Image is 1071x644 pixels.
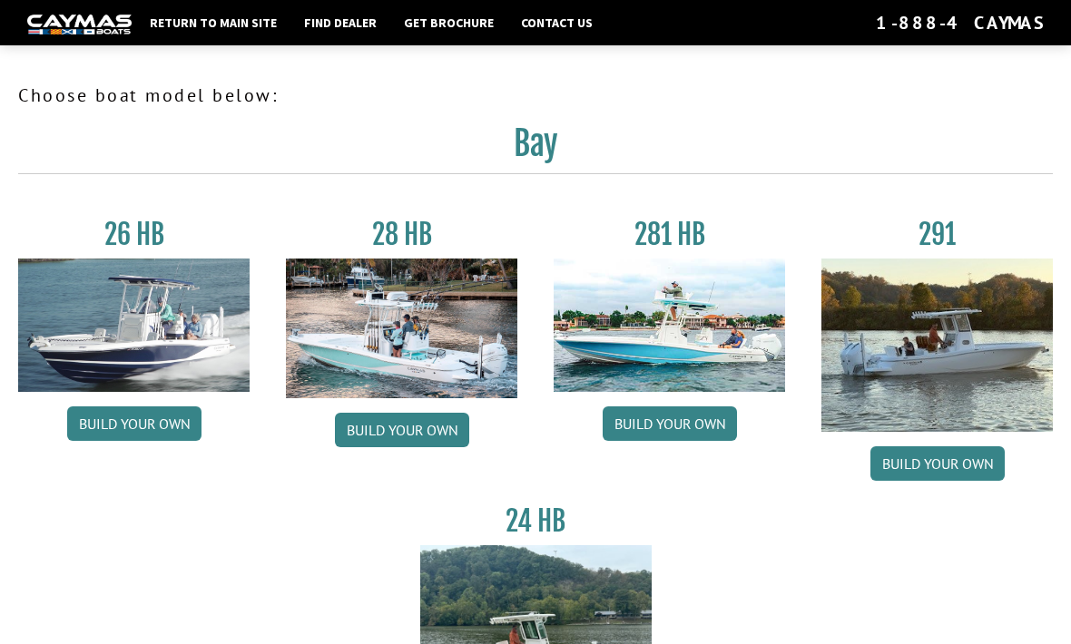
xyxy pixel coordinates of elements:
[286,259,517,398] img: 28_hb_thumbnail_for_caymas_connect.jpg
[286,218,517,251] h3: 28 HB
[18,259,250,392] img: 26_new_photo_resized.jpg
[295,11,386,34] a: Find Dealer
[603,406,737,441] a: Build your own
[67,406,201,441] a: Build your own
[420,504,652,538] h3: 24 HB
[18,218,250,251] h3: 26 HB
[141,11,286,34] a: Return to main site
[27,15,132,34] img: white-logo-c9c8dbefe5ff5ceceb0f0178aa75bf4bb51f6bca0971e226c86eb53dfe498488.png
[395,11,503,34] a: Get Brochure
[335,413,469,447] a: Build your own
[870,446,1005,481] a: Build your own
[821,218,1053,251] h3: 291
[512,11,602,34] a: Contact Us
[554,259,785,392] img: 28-hb-twin.jpg
[554,218,785,251] h3: 281 HB
[876,11,1044,34] div: 1-888-4CAYMAS
[821,259,1053,432] img: 291_Thumbnail.jpg
[18,123,1053,174] h2: Bay
[18,82,1053,109] p: Choose boat model below:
